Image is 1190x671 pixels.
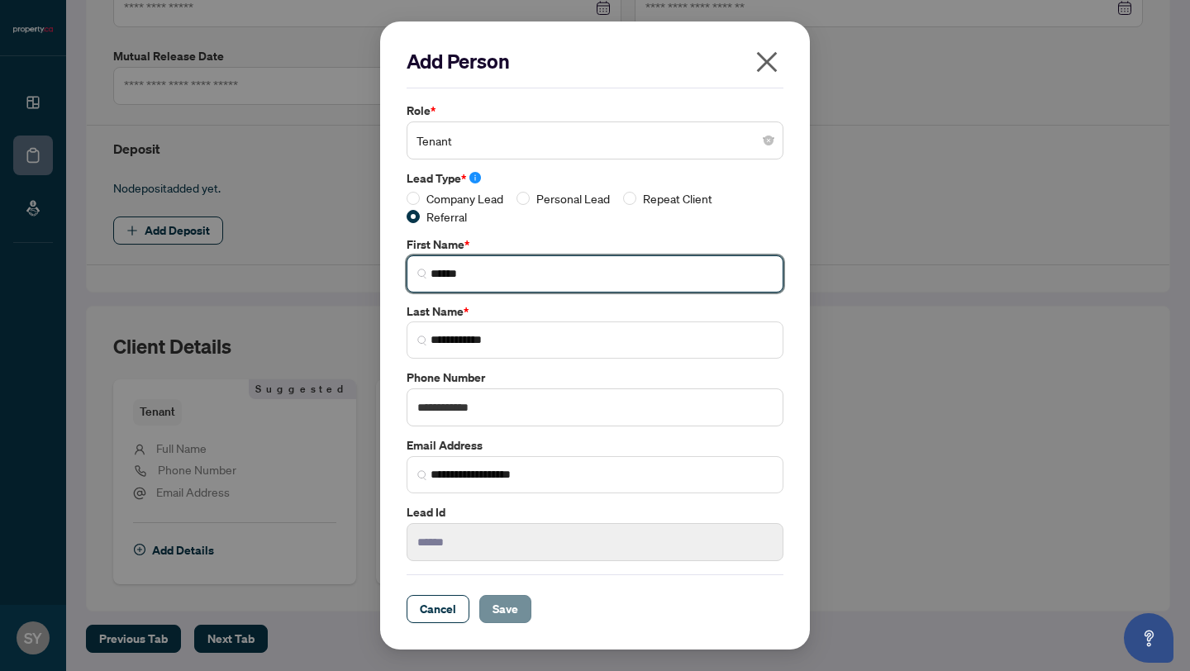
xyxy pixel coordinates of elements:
label: First Name [407,236,783,254]
label: Lead Type [407,169,783,188]
label: Lead Id [407,503,783,521]
label: Last Name [407,302,783,321]
span: close-circle [764,136,773,145]
h2: Add Person [407,48,783,74]
span: close [754,49,780,75]
label: Phone Number [407,369,783,387]
span: Tenant [416,125,773,156]
span: info-circle [469,172,481,183]
label: Role [407,102,783,120]
span: Repeat Client [636,189,719,207]
img: search_icon [417,269,427,278]
img: search_icon [417,470,427,480]
button: Save [479,595,531,623]
button: Open asap [1124,613,1173,663]
label: Email Address [407,436,783,454]
span: Personal Lead [530,189,616,207]
button: Cancel [407,595,469,623]
span: Company Lead [420,189,510,207]
img: search_icon [417,335,427,345]
span: Referral [420,207,474,226]
span: Save [493,596,518,622]
span: Cancel [420,596,456,622]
